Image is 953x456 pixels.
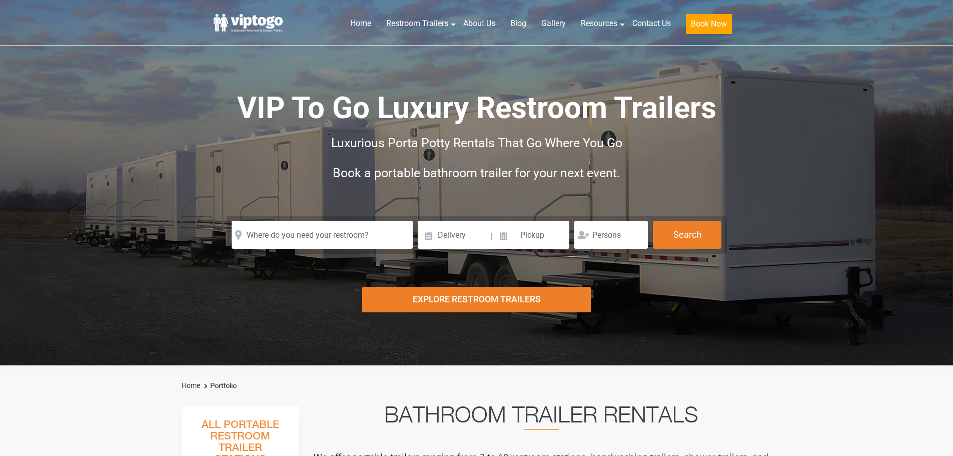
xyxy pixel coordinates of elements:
span: VIP To Go Luxury Restroom Trailers [237,90,716,126]
input: Pickup [494,221,570,249]
span: | [490,221,492,253]
a: Home [343,13,379,35]
a: Home [182,381,200,389]
input: Persons [574,221,648,249]
div: Explore Restroom Trailers [362,287,591,312]
button: Live Chat [913,416,953,456]
button: Search [653,221,721,249]
button: Book Now [686,14,732,34]
input: Where do you need your restroom? [232,221,413,249]
li: Portfolio [202,380,237,392]
a: Book Now [678,13,739,40]
h2: Bathroom Trailer Rentals [313,406,770,430]
a: Contact Us [625,13,678,35]
a: About Us [456,13,503,35]
a: Gallery [534,13,573,35]
a: Restroom Trailers [379,13,456,35]
span: Luxurious Porta Potty Rentals That Go Where You Go [331,136,622,150]
a: Resources [573,13,625,35]
input: Delivery [418,221,489,249]
span: Book a portable bathroom trailer for your next event. [333,166,620,180]
a: Blog [503,13,534,35]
